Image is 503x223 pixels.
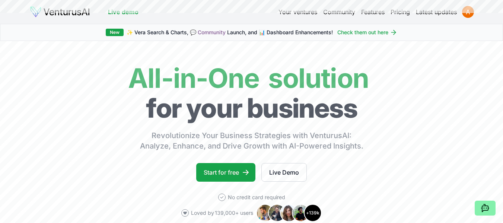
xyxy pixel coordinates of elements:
span: ✨ Vera Search & Charts, 💬 Launch, and 📊 Dashboard Enhancements! [127,29,333,36]
div: New [106,29,124,36]
img: Avatar 3 [280,204,298,222]
a: Start for free [196,163,255,182]
img: Avatar 1 [256,204,274,222]
a: Live Demo [261,163,307,182]
img: Avatar 4 [292,204,310,222]
img: Avatar 2 [268,204,286,222]
a: Check them out here [337,29,397,36]
a: Community [198,29,226,35]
